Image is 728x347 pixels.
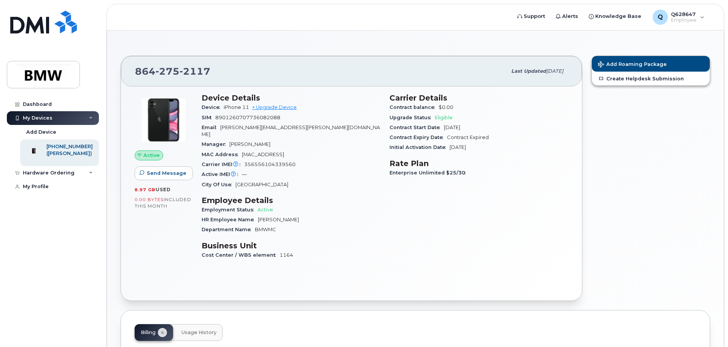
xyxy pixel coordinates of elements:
[202,125,220,130] span: Email
[592,56,710,72] button: Add Roaming Package
[280,252,293,258] span: 1164
[156,66,180,77] span: 275
[156,187,171,192] span: used
[202,115,215,120] span: SIM
[389,115,435,120] span: Upgrade Status
[143,152,160,159] span: Active
[147,170,186,177] span: Send Message
[202,207,258,213] span: Employment Status
[202,196,380,205] h3: Employee Details
[235,182,288,187] span: [GEOGRAPHIC_DATA]
[511,68,546,74] span: Last updated
[435,115,453,120] span: Eligible
[255,227,276,232] span: BMWMC
[202,125,380,137] span: [PERSON_NAME][EMAIL_ADDRESS][PERSON_NAME][DOMAIN_NAME]
[546,68,563,74] span: [DATE]
[258,207,273,213] span: Active
[202,241,380,250] h3: Business Unit
[202,93,380,102] h3: Device Details
[202,104,224,110] span: Device
[215,115,280,120] span: 8901260707736082088
[389,134,447,140] span: Contract Expiry Date
[258,217,299,222] span: [PERSON_NAME]
[181,329,216,336] span: Usage History
[141,97,186,143] img: iPhone_11.jpg
[389,104,439,110] span: Contract balance
[592,72,710,85] a: Create Helpdesk Submission
[389,125,444,130] span: Contract Start Date
[135,66,210,77] span: 864
[180,66,210,77] span: 2117
[135,187,156,192] span: 8.97 GB
[447,134,489,140] span: Contract Expired
[135,166,193,180] button: Send Message
[598,61,667,69] span: Add Roaming Package
[242,171,247,177] span: —
[202,162,244,167] span: Carrier IMEI
[444,125,460,130] span: [DATE]
[202,182,235,187] span: City Of Use
[202,217,258,222] span: HR Employee Name
[389,170,469,176] span: Enterprise Unlimited $25/30
[252,104,297,110] a: + Upgrade Device
[202,252,280,258] span: Cost Center / WBS element
[229,141,270,147] span: [PERSON_NAME]
[244,162,296,167] span: 356556104339560
[135,197,164,202] span: 0.00 Bytes
[202,227,255,232] span: Department Name
[202,152,242,157] span: MAC Address
[224,104,249,110] span: iPhone 11
[242,152,284,157] span: [MAC_ADDRESS]
[389,144,450,150] span: Initial Activation Date
[202,141,229,147] span: Manager
[389,93,568,102] h3: Carrier Details
[439,104,453,110] span: $0.00
[202,171,242,177] span: Active IMEI
[695,314,722,341] iframe: Messenger Launcher
[389,159,568,168] h3: Rate Plan
[450,144,466,150] span: [DATE]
